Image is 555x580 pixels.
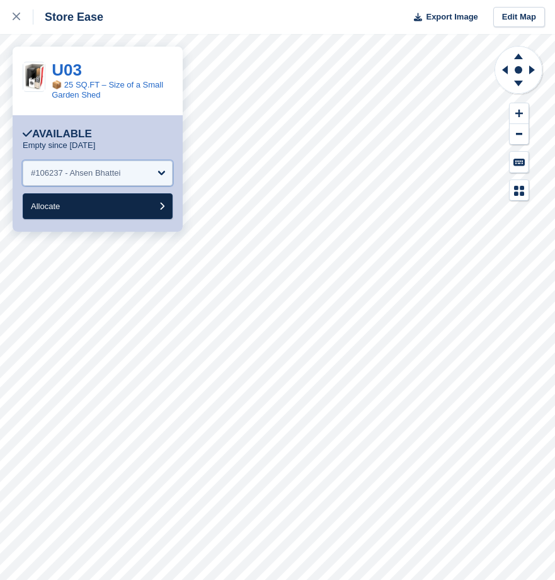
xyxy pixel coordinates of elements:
[23,63,45,91] img: 25%20SQ%20Ft%20Unit.jpg
[426,11,478,23] span: Export Image
[52,80,163,100] a: 📦 25 SQ.FT – Size of a Small Garden Shed
[31,202,60,211] span: Allocate
[510,180,529,201] button: Map Legend
[406,7,478,28] button: Export Image
[23,193,173,219] button: Allocate
[33,9,103,25] div: Store Ease
[23,128,92,140] div: Available
[493,7,545,28] a: Edit Map
[31,167,120,179] div: #106237 - Ahsen Bhattei
[52,60,82,79] a: U03
[510,103,529,124] button: Zoom In
[510,124,529,145] button: Zoom Out
[510,152,529,173] button: Keyboard Shortcuts
[23,140,95,151] p: Empty since [DATE]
